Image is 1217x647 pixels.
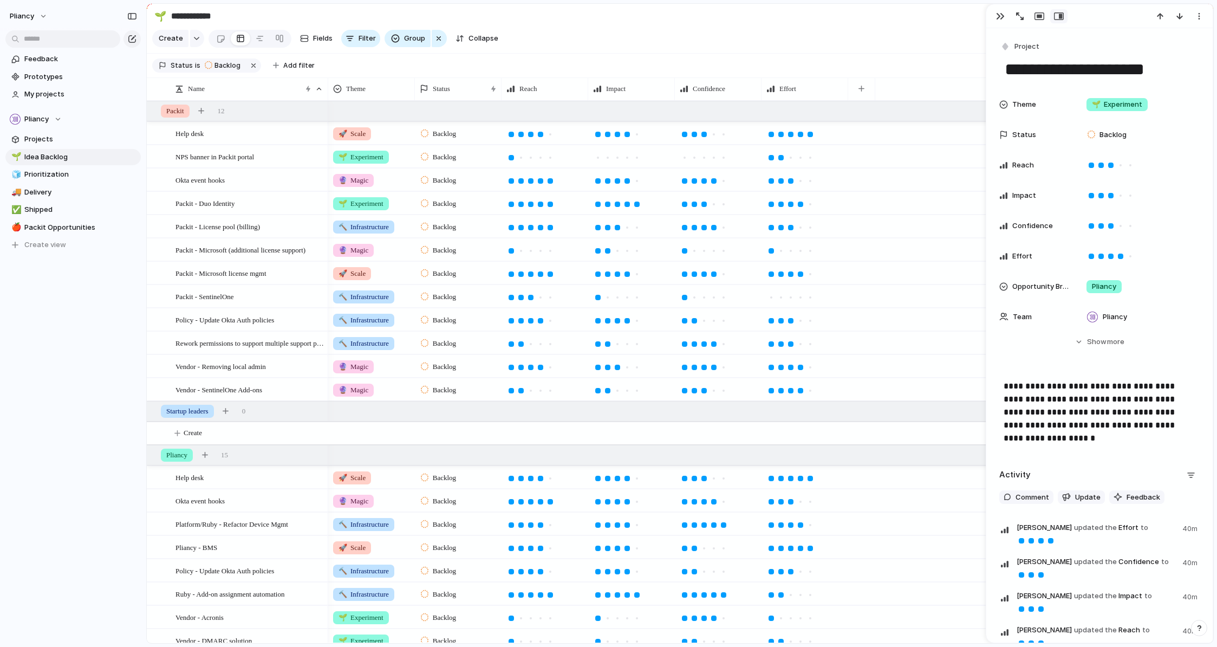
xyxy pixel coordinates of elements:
span: Create view [24,240,66,250]
span: Scale [339,473,366,483]
span: 🚀 [339,544,347,552]
span: Backlog [433,268,456,279]
div: 🚚Delivery [5,184,141,200]
span: Backlog [433,589,456,600]
span: Comment [1016,492,1049,503]
span: [PERSON_NAME] [1017,522,1072,533]
a: 🧊Prioritization [5,166,141,183]
button: 🍎 [10,222,21,233]
button: Group [385,30,431,47]
span: Project [1014,41,1039,52]
span: Ruby - Add-on assignment automation [175,587,284,600]
a: 🍎Packit Opportunities [5,219,141,236]
span: Experiment [339,198,383,209]
span: Backlog [433,198,456,209]
button: Filter [341,30,380,47]
span: 🔮 [339,497,347,505]
span: [PERSON_NAME] [1017,557,1072,567]
span: 40m [1182,624,1200,637]
span: Rework permissions to support multiple support partners [175,337,324,349]
span: NPS banner in Packit portal [175,150,254,163]
span: Infrastructure [339,222,389,232]
button: 🌱 [10,152,21,163]
h2: Activity [999,469,1031,481]
span: Impact [1017,590,1176,615]
span: Status [433,83,450,94]
span: Vendor - Acronis [175,611,224,623]
span: Backlog [433,385,456,396]
span: Impact [606,83,626,94]
button: 🧊 [10,169,21,180]
span: Name [188,83,205,94]
span: Help desk [175,471,204,483]
span: Infrastructure [339,338,389,349]
span: Team [1013,312,1032,322]
span: Magic [339,361,368,372]
button: is [193,60,203,72]
span: Confidence [1012,221,1053,231]
span: Backlog [433,222,456,232]
span: Packit - License pool (billing) [175,220,260,232]
span: updated the [1074,557,1117,567]
span: Vendor - SentinelOne Add-ons [175,383,262,396]
span: Idea Backlog [24,152,137,163]
span: Effort [1012,251,1032,262]
span: Infrastructure [339,566,389,577]
span: Show [1087,337,1107,347]
span: Theme [346,83,366,94]
span: Packit - Microsoft (additional license support) [175,243,305,256]
span: Create [159,33,183,44]
span: 12 [218,106,225,117]
span: Filter [359,33,376,44]
span: Scale [339,128,366,139]
span: Backlog [433,636,456,646]
div: 🌱 [11,151,19,163]
div: ✅ [11,204,19,216]
span: 🚀 [339,130,347,138]
span: 🔮 [339,386,347,394]
a: My projects [5,86,141,102]
span: Fields [313,33,333,44]
span: Magic [339,385,368,396]
span: [PERSON_NAME] [1017,591,1072,601]
span: 🌱 [339,153,347,161]
span: Shipped [24,204,137,215]
span: Backlog [433,338,456,349]
span: Infrastructure [339,519,389,530]
button: Comment [999,490,1053,504]
a: Projects [5,131,141,147]
span: updated the [1074,625,1117,636]
span: Feedback [1127,492,1160,503]
span: 🌱 [1092,100,1101,108]
span: Packit Opportunities [24,222,137,233]
span: 15 [221,450,228,461]
span: 40m [1182,521,1200,534]
span: Packit [166,106,184,117]
span: Pliancy - BMS [175,541,217,553]
span: Magic [339,245,368,256]
span: updated the [1074,522,1117,533]
span: Update [1075,492,1101,503]
span: Packit - Duo Identity [175,197,235,209]
span: Collapse [468,33,498,44]
span: Experiment [339,612,383,623]
span: 🔨 [339,293,347,301]
span: Theme [1012,99,1036,110]
span: Backlog [1099,130,1127,140]
span: Add filter [283,61,315,70]
span: Pliancy [1103,312,1127,322]
button: Pliancy [5,8,53,25]
span: Effort [779,83,796,94]
span: updated the [1074,591,1117,601]
button: 🌱 [152,8,169,25]
span: Status [171,61,193,70]
a: ✅Shipped [5,202,141,218]
span: Vendor - DMARC solution [175,634,252,646]
button: Pliancy [5,111,141,127]
span: is [195,61,200,70]
span: Okta event hooks [175,494,225,507]
span: Opportunity Branch [1012,281,1069,292]
span: Backlog [433,473,456,483]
